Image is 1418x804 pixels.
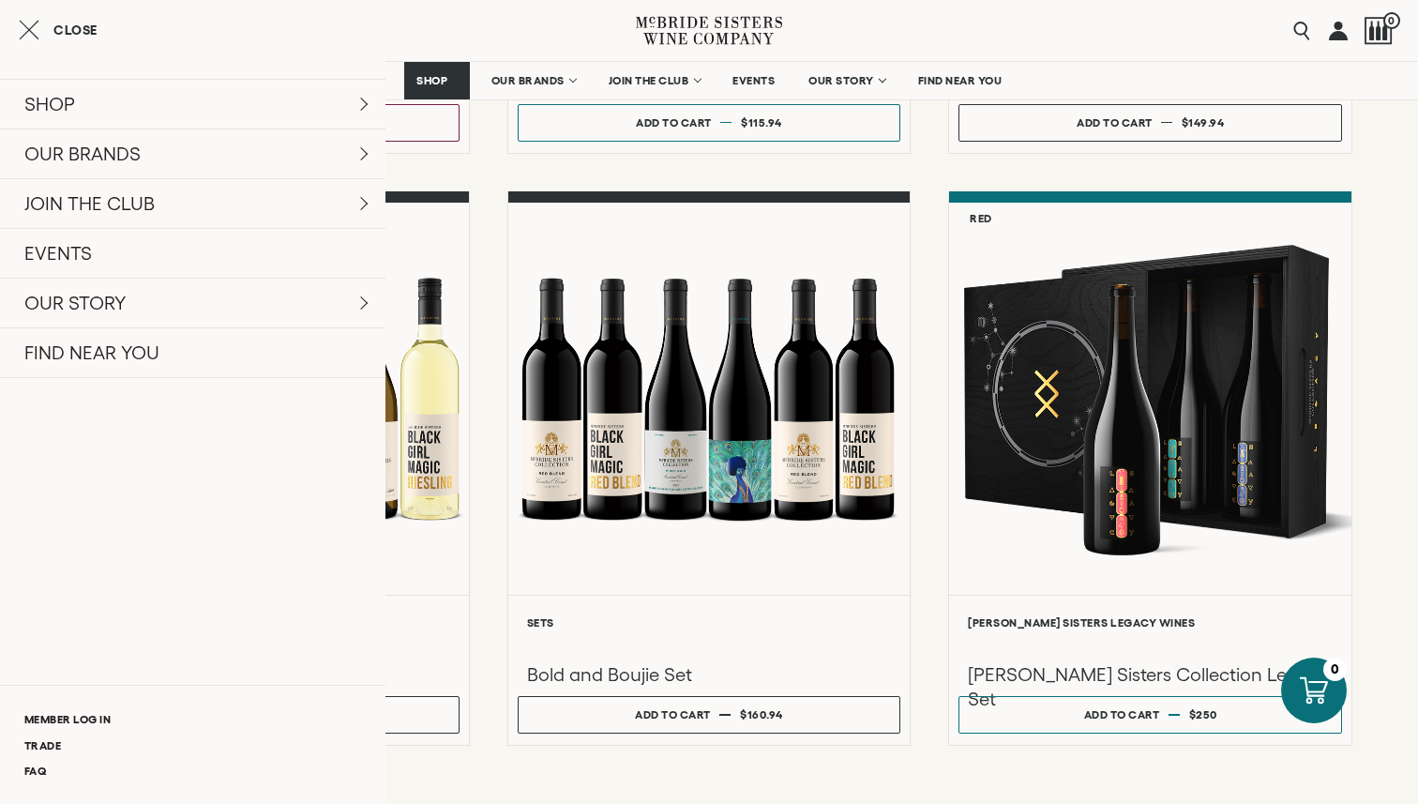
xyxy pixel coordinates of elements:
a: OUR BRANDS [479,62,587,99]
span: $160.94 [740,708,783,721]
button: Add to cart $149.94 [958,104,1342,142]
span: EVENTS [732,74,775,87]
a: Bold & Boujie Red Wine Set Sets Bold and Boujie Set Add to cart $160.94 [507,191,912,746]
button: Close cart [19,19,98,41]
button: Add to cart $115.94 [518,104,901,142]
span: OUR STORY [808,74,874,87]
div: Add to cart [1084,701,1160,728]
a: OUR STORY [796,62,897,99]
a: FIND NEAR YOU [906,62,1015,99]
span: FIND NEAR YOU [918,74,1003,87]
span: $149.94 [1182,116,1225,129]
span: OUR BRANDS [491,74,565,87]
div: Add to cart [635,701,711,728]
button: Add to cart $160.94 [518,696,901,734]
div: 0 [1323,658,1347,681]
button: Add to cart $250 [958,696,1342,734]
span: Close [53,23,98,37]
span: SHOP [416,74,448,87]
div: Add to cart [1077,109,1153,136]
a: JOIN THE CLUB [596,62,712,99]
h6: Red [970,212,992,224]
a: SHOP [404,62,470,99]
div: Add to cart [636,109,712,136]
span: $115.94 [741,116,782,129]
span: $250 [1189,708,1217,721]
a: EVENTS [720,62,787,99]
h6: Sets [527,616,892,629]
a: Red McBride Sisters Collection Legacy Set [PERSON_NAME] Sisters Legacy Wines [PERSON_NAME] Sister... [948,191,1352,746]
h3: [PERSON_NAME] Sisters Collection Legacy Set [968,662,1333,711]
span: 0 [1383,12,1400,29]
h6: [PERSON_NAME] Sisters Legacy Wines [968,616,1333,629]
h3: Bold and Boujie Set [527,662,892,687]
span: JOIN THE CLUB [609,74,689,87]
